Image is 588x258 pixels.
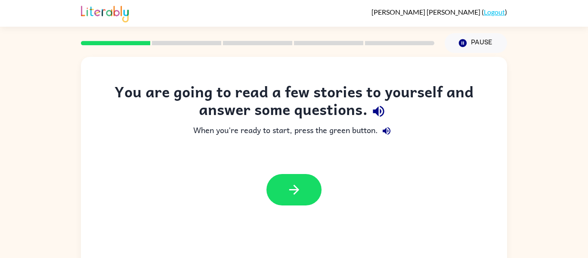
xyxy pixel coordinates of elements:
span: [PERSON_NAME] [PERSON_NAME] [371,8,482,16]
img: Literably [81,3,129,22]
div: You are going to read a few stories to yourself and answer some questions. [98,83,490,122]
button: Pause [445,33,507,53]
div: ( ) [371,8,507,16]
a: Logout [484,8,505,16]
div: When you're ready to start, press the green button. [98,122,490,140]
